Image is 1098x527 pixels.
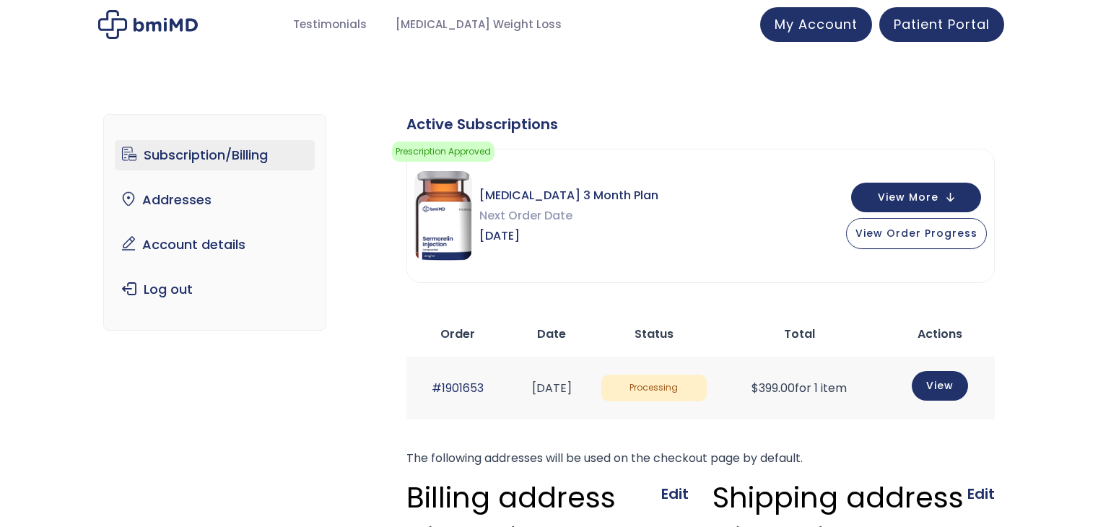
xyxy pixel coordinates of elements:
a: View [912,371,968,401]
button: View More [851,183,981,212]
a: Edit [661,484,689,504]
nav: Account pages [103,114,326,331]
span: [MEDICAL_DATA] Weight Loss [396,17,562,33]
td: for 1 item [714,357,884,419]
span: Patient Portal [894,15,990,33]
span: [MEDICAL_DATA] 3 Month Plan [479,186,658,206]
span: My Account [775,15,858,33]
span: Prescription Approved [392,141,494,162]
span: Next Order Date [479,206,658,226]
a: Account details [115,230,315,260]
p: The following addresses will be used on the checkout page by default. [406,448,995,469]
span: Date [537,326,566,342]
h3: Billing address [406,479,616,515]
img: My account [98,10,198,39]
span: Total [784,326,815,342]
a: #1901653 [432,380,484,396]
span: Actions [918,326,962,342]
span: Processing [601,375,707,401]
span: [DATE] [479,226,658,246]
h3: Shipping address [713,479,964,515]
a: Edit [967,484,995,504]
a: Testimonials [279,11,381,39]
span: $ [751,380,759,396]
time: [DATE] [532,380,572,396]
span: 399.00 [751,380,795,396]
div: Active Subscriptions [406,114,995,134]
a: Subscription/Billing [115,140,315,170]
span: Testimonials [293,17,367,33]
a: [MEDICAL_DATA] Weight Loss [381,11,576,39]
span: View Order Progress [855,226,977,240]
a: My Account [760,7,872,42]
button: View Order Progress [846,218,987,249]
span: Status [635,326,674,342]
a: Addresses [115,185,315,215]
a: Patient Portal [879,7,1004,42]
span: View More [878,193,938,202]
span: Order [440,326,475,342]
a: Log out [115,274,315,305]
